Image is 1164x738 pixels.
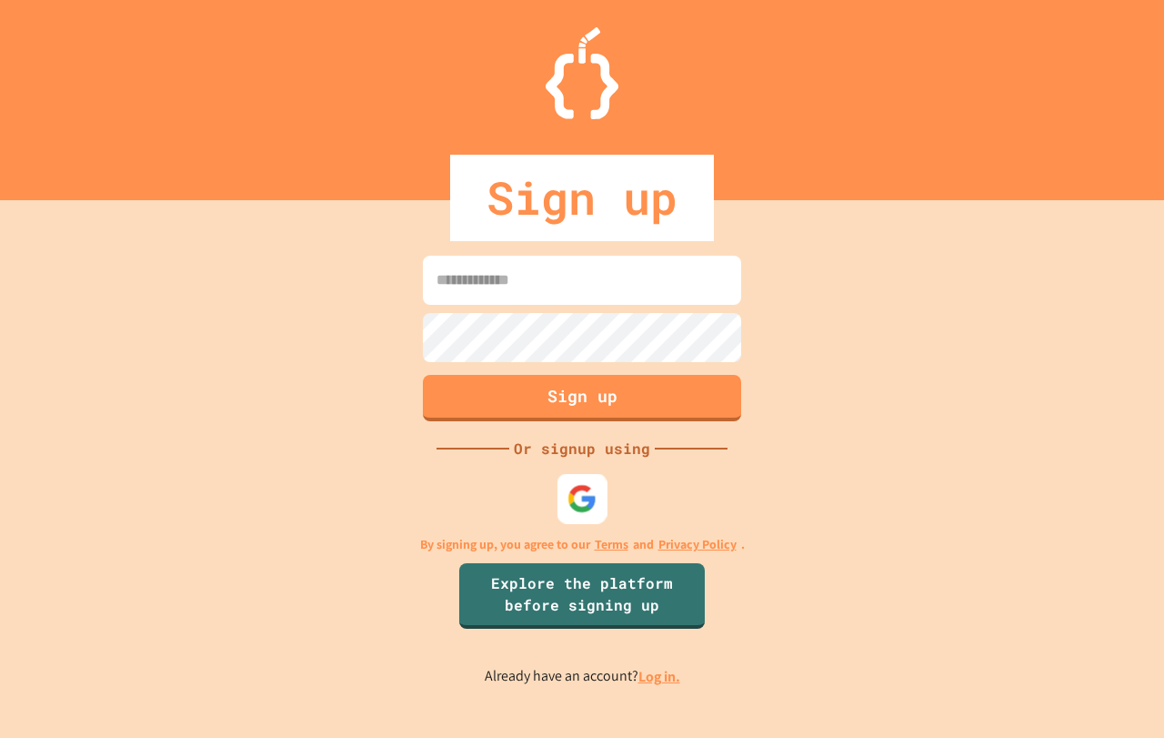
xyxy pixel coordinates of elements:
button: Sign up [423,375,741,421]
a: Privacy Policy [658,535,737,554]
a: Explore the platform before signing up [459,563,705,629]
div: Or signup using [509,438,655,460]
p: Already have an account? [485,665,680,688]
div: Sign up [450,155,714,241]
a: Terms [595,535,628,554]
a: Log in. [638,667,680,686]
img: Logo.svg [546,27,618,119]
img: google-icon.svg [567,483,597,513]
p: By signing up, you agree to our and . [420,535,745,554]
